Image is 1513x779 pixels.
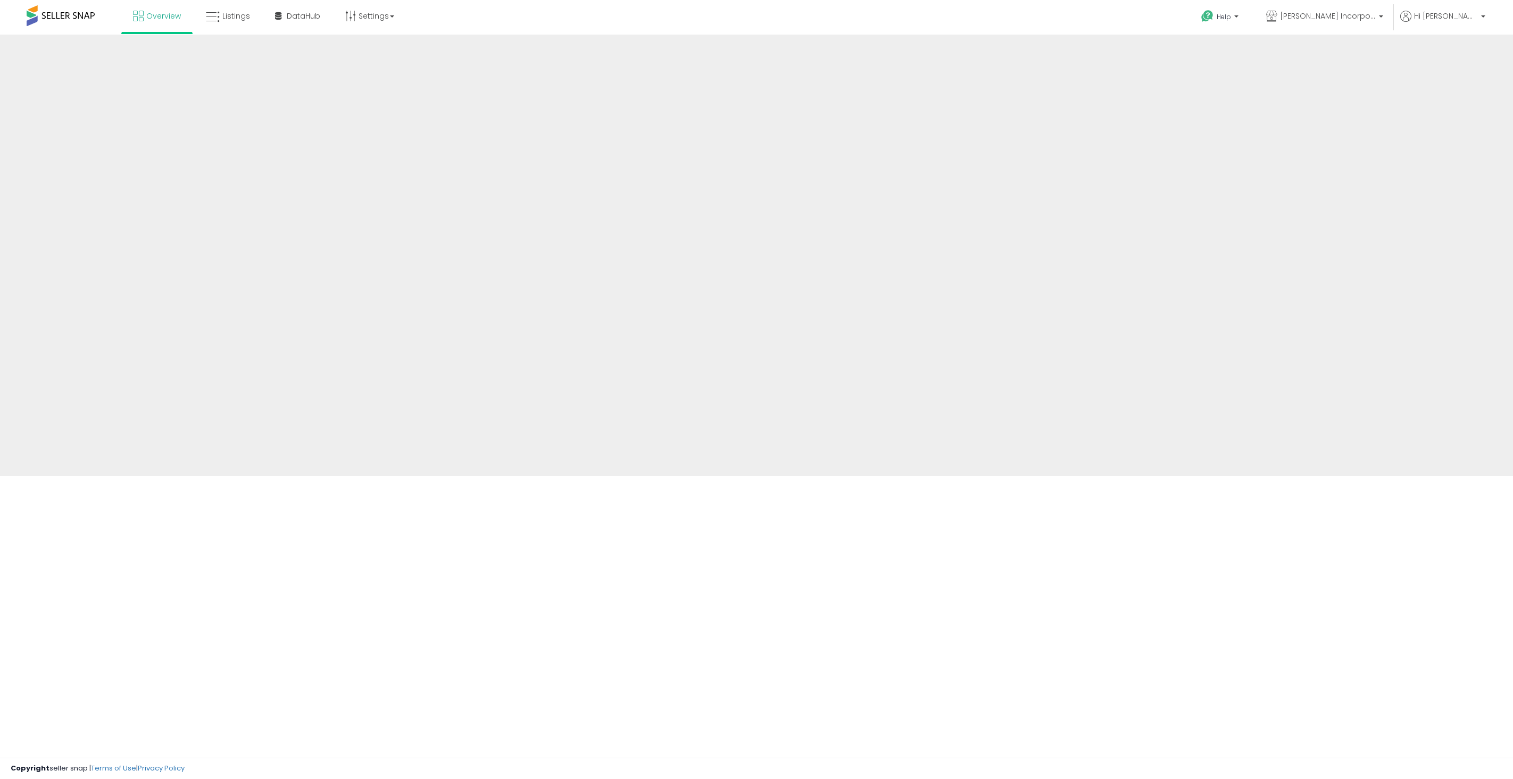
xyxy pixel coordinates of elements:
span: Hi [PERSON_NAME] [1414,11,1478,21]
span: [PERSON_NAME] Incorporated [1280,11,1376,21]
i: Get Help [1201,10,1214,23]
a: Hi [PERSON_NAME] [1400,11,1485,35]
span: Overview [146,11,181,21]
span: DataHub [287,11,320,21]
span: Help [1217,12,1231,21]
a: Help [1193,2,1249,35]
span: Listings [222,11,250,21]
